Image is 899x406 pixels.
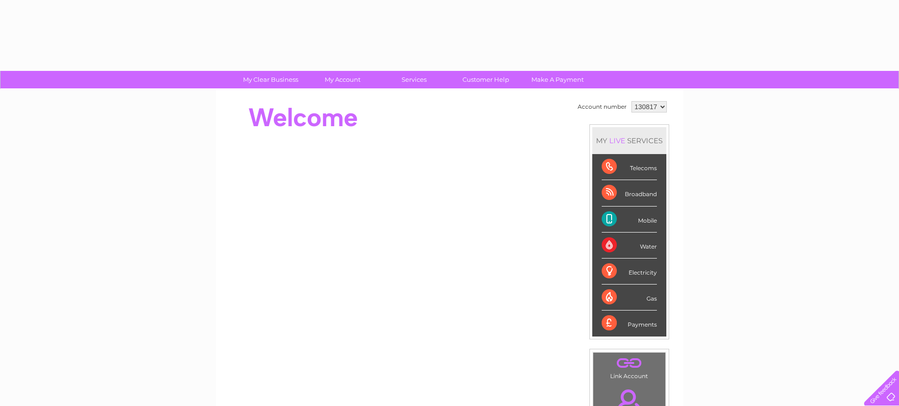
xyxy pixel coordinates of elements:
div: MY SERVICES [592,127,666,154]
a: Customer Help [447,71,525,88]
a: My Clear Business [232,71,310,88]
a: . [596,355,663,371]
a: Services [375,71,453,88]
div: Mobile [602,207,657,233]
td: Link Account [593,352,666,382]
div: Payments [602,311,657,336]
div: Broadband [602,180,657,206]
div: Electricity [602,259,657,285]
div: Gas [602,285,657,311]
div: LIVE [607,136,627,145]
a: Make A Payment [519,71,597,88]
div: Telecoms [602,154,657,180]
a: My Account [303,71,381,88]
td: Account number [575,99,629,115]
div: Water [602,233,657,259]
